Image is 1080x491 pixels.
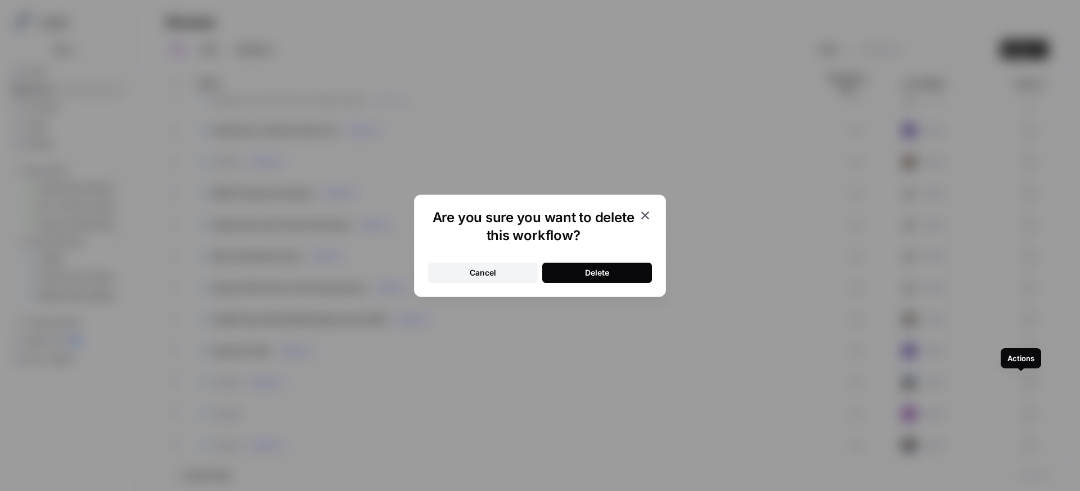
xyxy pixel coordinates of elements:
[428,263,538,283] button: Cancel
[470,267,496,278] div: Cancel
[542,263,652,283] button: Delete
[1007,353,1034,364] div: Actions
[585,267,609,278] div: Delete
[428,209,638,245] h1: Are you sure you want to delete this workflow?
